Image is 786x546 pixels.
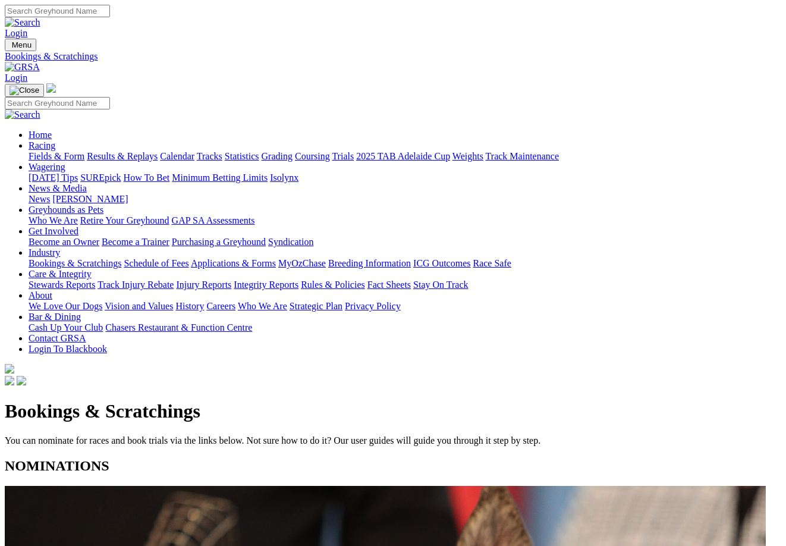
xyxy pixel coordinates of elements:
a: Track Injury Rebate [98,280,174,290]
a: News & Media [29,183,87,193]
img: GRSA [5,62,40,73]
div: Racing [29,151,781,162]
a: Chasers Restaurant & Function Centre [105,322,252,332]
img: facebook.svg [5,376,14,385]
a: News [29,194,50,204]
a: Fields & Form [29,151,84,161]
div: Bar & Dining [29,322,781,333]
a: How To Bet [124,172,170,183]
a: Calendar [160,151,194,161]
a: Syndication [268,237,313,247]
img: logo-grsa-white.png [46,83,56,93]
img: Search [5,109,40,120]
a: Retire Your Greyhound [80,215,169,225]
a: [PERSON_NAME] [52,194,128,204]
a: Results & Replays [87,151,158,161]
a: Coursing [295,151,330,161]
a: Track Maintenance [486,151,559,161]
a: Tracks [197,151,222,161]
a: Trials [332,151,354,161]
a: Become an Owner [29,237,99,247]
p: You can nominate for races and book trials via the links below. Not sure how to do it? Our user g... [5,435,781,446]
a: GAP SA Assessments [172,215,255,225]
a: Become a Trainer [102,237,169,247]
a: Contact GRSA [29,333,86,343]
a: About [29,290,52,300]
a: Rules & Policies [301,280,365,290]
a: MyOzChase [278,258,326,268]
img: logo-grsa-white.png [5,364,14,374]
a: Industry [29,247,60,258]
button: Toggle navigation [5,39,36,51]
a: Statistics [225,151,259,161]
a: Strategic Plan [290,301,342,311]
input: Search [5,5,110,17]
a: Fact Sheets [367,280,411,290]
div: Get Involved [29,237,781,247]
a: SUREpick [80,172,121,183]
a: Stay On Track [413,280,468,290]
a: Isolynx [270,172,298,183]
div: Wagering [29,172,781,183]
div: Industry [29,258,781,269]
a: Injury Reports [176,280,231,290]
a: Bookings & Scratchings [5,51,781,62]
a: Login To Blackbook [29,344,107,354]
a: Vision and Values [105,301,173,311]
div: About [29,301,781,312]
img: Close [10,86,39,95]
a: 2025 TAB Adelaide Cup [356,151,450,161]
div: Greyhounds as Pets [29,215,781,226]
a: Home [29,130,52,140]
a: Grading [262,151,293,161]
a: Privacy Policy [345,301,401,311]
a: Breeding Information [328,258,411,268]
a: Racing [29,140,55,150]
div: News & Media [29,194,781,205]
h1: Bookings & Scratchings [5,400,781,422]
a: Care & Integrity [29,269,92,279]
div: Care & Integrity [29,280,781,290]
a: Wagering [29,162,65,172]
a: Race Safe [473,258,511,268]
span: Menu [12,40,32,49]
a: Weights [452,151,483,161]
h2: NOMINATIONS [5,458,781,474]
a: [DATE] Tips [29,172,78,183]
img: Search [5,17,40,28]
button: Toggle navigation [5,84,44,97]
a: Careers [206,301,235,311]
a: Integrity Reports [234,280,298,290]
a: Stewards Reports [29,280,95,290]
a: Login [5,73,27,83]
a: History [175,301,204,311]
a: We Love Our Dogs [29,301,102,311]
a: Schedule of Fees [124,258,188,268]
img: twitter.svg [17,376,26,385]
a: Cash Up Your Club [29,322,103,332]
a: Greyhounds as Pets [29,205,103,215]
a: Who We Are [238,301,287,311]
a: Login [5,28,27,38]
a: Get Involved [29,226,78,236]
a: Minimum Betting Limits [172,172,268,183]
a: Bookings & Scratchings [29,258,121,268]
input: Search [5,97,110,109]
a: Applications & Forms [191,258,276,268]
a: ICG Outcomes [413,258,470,268]
a: Bar & Dining [29,312,81,322]
a: Purchasing a Greyhound [172,237,266,247]
a: Who We Are [29,215,78,225]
